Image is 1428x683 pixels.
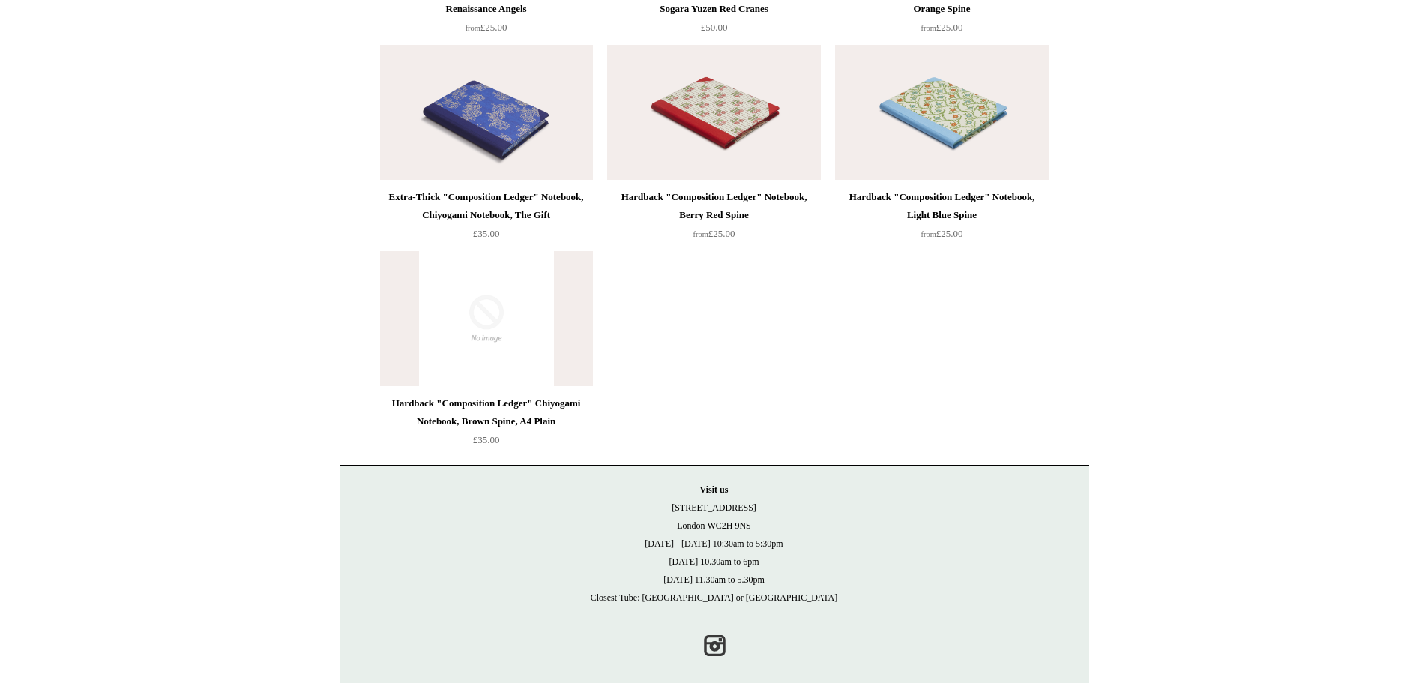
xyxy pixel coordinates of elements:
div: Hardback "Composition Ledger" Chiyogami Notebook, Brown Spine, A4 Plain [384,394,589,430]
img: Extra-Thick "Composition Ledger" Notebook, Chiyogami Notebook, The Gift [380,45,593,180]
span: £25.00 [693,228,735,239]
span: from [466,24,480,32]
a: Hardback "Composition Ledger" Notebook, Berry Red Spine from£25.00 [607,188,820,250]
span: from [921,24,936,32]
span: £25.00 [921,228,963,239]
img: Hardback "Composition Ledger" Notebook, Light Blue Spine [835,45,1048,180]
a: Extra-Thick "Composition Ledger" Notebook, Chiyogami Notebook, The Gift £35.00 [380,188,593,250]
a: Hardback "Composition Ledger" Notebook, Light Blue Spine Hardback "Composition Ledger" Notebook, ... [835,45,1048,180]
p: [STREET_ADDRESS] London WC2H 9NS [DATE] - [DATE] 10:30am to 5:30pm [DATE] 10.30am to 6pm [DATE] 1... [355,481,1074,607]
a: Hardback "Composition Ledger" Notebook, Light Blue Spine from£25.00 [835,188,1048,250]
span: £35.00 [473,228,500,239]
a: Instagram [698,629,731,662]
div: Hardback "Composition Ledger" Notebook, Light Blue Spine [839,188,1044,224]
span: £25.00 [921,22,963,33]
span: from [921,230,936,238]
span: from [693,230,708,238]
img: Hardback "Composition Ledger" Notebook, Berry Red Spine [607,45,820,180]
div: Hardback "Composition Ledger" Notebook, Berry Red Spine [611,188,816,224]
a: Hardback "Composition Ledger" Notebook, Berry Red Spine Hardback "Composition Ledger" Notebook, B... [607,45,820,180]
strong: Visit us [700,484,729,495]
a: Extra-Thick "Composition Ledger" Notebook, Chiyogami Notebook, The Gift Extra-Thick "Composition ... [380,45,593,180]
div: Extra-Thick "Composition Ledger" Notebook, Chiyogami Notebook, The Gift [384,188,589,224]
span: £35.00 [473,434,500,445]
span: £25.00 [466,22,507,33]
a: Hardback "Composition Ledger" Chiyogami Notebook, Brown Spine, A4 Plain £35.00 [380,394,593,456]
span: £50.00 [701,22,728,33]
img: no-image-2048-a2addb12_grande.gif [380,251,593,386]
